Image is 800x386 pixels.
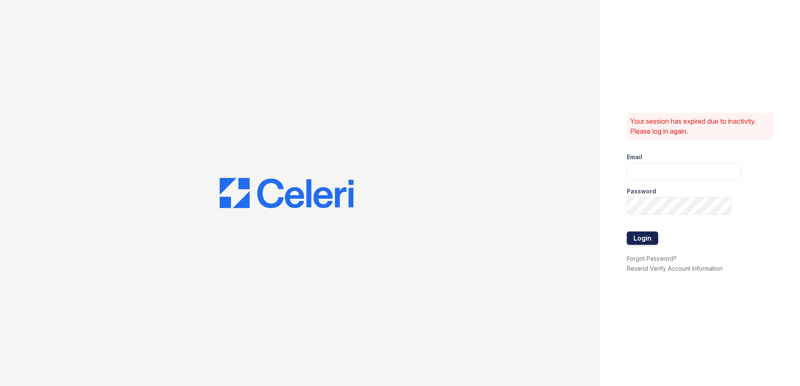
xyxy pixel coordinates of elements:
img: CE_Logo_Blue-a8612792a0a2168367f1c8372b55b34899dd931a85d93a1a3d3e32e68fde9ad4.png [220,178,354,208]
label: Email [627,153,642,161]
a: Resend Verify Account Information [627,265,723,272]
a: Forgot Password? [627,255,677,262]
button: Login [627,231,658,245]
p: Your session has expired due to inactivity. Please log in again. [630,116,770,136]
label: Password [627,187,656,196]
